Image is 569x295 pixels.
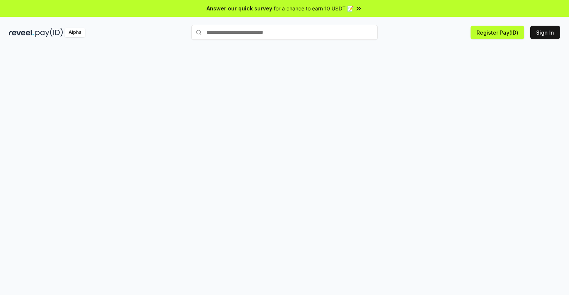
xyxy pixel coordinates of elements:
[471,26,524,39] button: Register Pay(ID)
[530,26,560,39] button: Sign In
[35,28,63,37] img: pay_id
[274,4,353,12] span: for a chance to earn 10 USDT 📝
[207,4,272,12] span: Answer our quick survey
[9,28,34,37] img: reveel_dark
[65,28,85,37] div: Alpha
